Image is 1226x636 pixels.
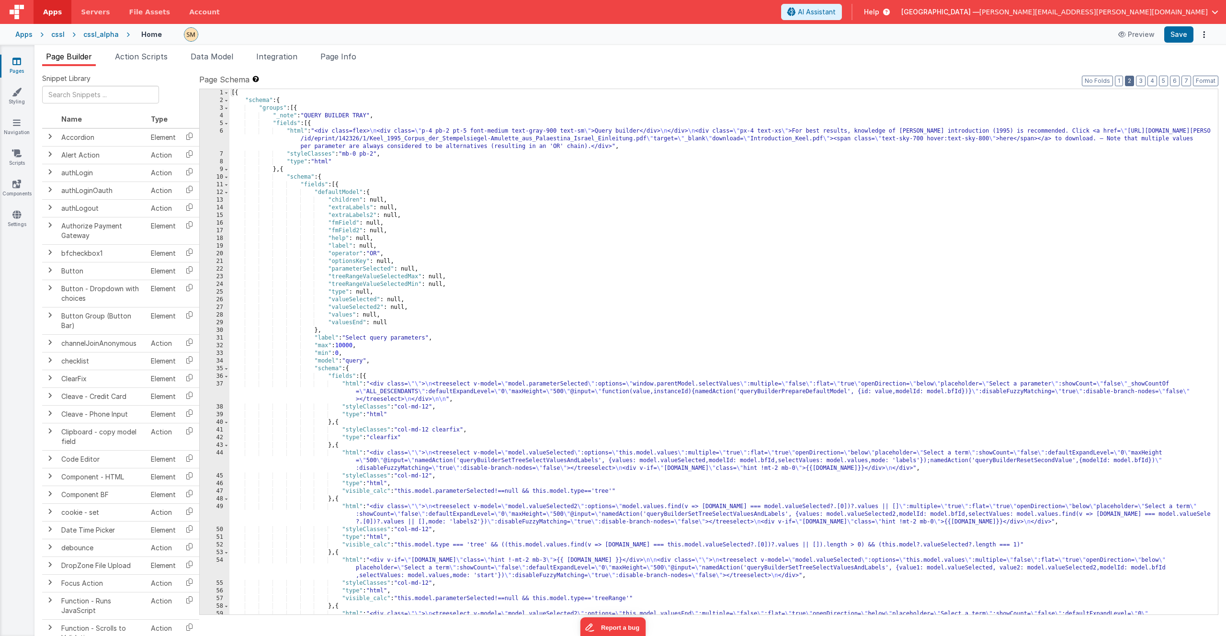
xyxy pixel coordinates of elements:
td: Button [57,262,147,280]
div: 9 [200,166,229,173]
td: Element [147,352,180,370]
td: debounce [57,539,147,556]
button: 3 [1136,76,1146,86]
div: 23 [200,273,229,281]
div: 31 [200,334,229,342]
img: e9616e60dfe10b317d64a5e98ec8e357 [184,28,198,41]
div: 22 [200,265,229,273]
button: 2 [1125,76,1134,86]
button: Format [1193,76,1218,86]
span: Page Builder [46,52,92,61]
div: 41 [200,426,229,434]
div: 44 [200,449,229,472]
div: 34 [200,357,229,365]
td: Component - HTML [57,468,147,486]
td: Element [147,556,180,574]
td: authLoginOauth [57,182,147,199]
td: authLogout [57,199,147,217]
td: Element [147,405,180,423]
div: 53 [200,549,229,556]
button: 5 [1159,76,1168,86]
div: 51 [200,534,229,541]
td: Element [147,307,180,334]
span: Page Schema [199,74,250,85]
td: Authorize Payment Gateway [57,217,147,244]
div: 19 [200,242,229,250]
div: cssl_alpha [83,30,119,39]
td: DropZone File Upload [57,556,147,574]
div: 30 [200,327,229,334]
span: Action Scripts [115,52,168,61]
button: Preview [1112,27,1160,42]
td: cookie - set [57,503,147,521]
td: Element [147,280,180,307]
td: Element [147,521,180,539]
td: Element [147,387,180,405]
td: Action [147,574,180,592]
button: AI Assistant [781,4,842,20]
div: 13 [200,196,229,204]
td: bfcheckbox1 [57,244,147,262]
div: 25 [200,288,229,296]
td: Element [147,370,180,387]
span: Page Info [320,52,356,61]
div: 26 [200,296,229,304]
div: 8 [200,158,229,166]
td: Element [147,128,180,147]
span: File Assets [129,7,170,17]
span: AI Assistant [798,7,836,17]
td: Alert Action [57,146,147,164]
div: 39 [200,411,229,419]
div: 42 [200,434,229,442]
div: 11 [200,181,229,189]
td: Action [147,182,180,199]
div: 55 [200,579,229,587]
div: 35 [200,365,229,373]
span: Name [61,115,82,123]
div: 15 [200,212,229,219]
td: Accordion [57,128,147,147]
div: 32 [200,342,229,350]
span: Snippet Library [42,74,91,83]
div: 24 [200,281,229,288]
div: 3 [200,104,229,112]
td: authLogin [57,164,147,182]
div: 33 [200,350,229,357]
td: Button Group (Button Bar) [57,307,147,334]
div: 1 [200,89,229,97]
td: Element [147,486,180,503]
button: No Folds [1082,76,1113,86]
div: 43 [200,442,229,449]
div: 58 [200,602,229,610]
div: 38 [200,403,229,411]
div: 47 [200,488,229,495]
button: [GEOGRAPHIC_DATA] — [PERSON_NAME][EMAIL_ADDRESS][PERSON_NAME][DOMAIN_NAME] [901,7,1218,17]
td: Element [147,468,180,486]
td: Function - Runs JavaScript [57,592,147,619]
div: 10 [200,173,229,181]
td: Component BF [57,486,147,503]
td: Date Time Picker [57,521,147,539]
span: Help [864,7,879,17]
div: 36 [200,373,229,380]
span: Apps [43,7,62,17]
button: 6 [1170,76,1180,86]
td: Element [147,262,180,280]
input: Search Snippets ... [42,86,159,103]
div: Apps [15,30,33,39]
div: 28 [200,311,229,319]
button: 4 [1147,76,1157,86]
div: 45 [200,472,229,480]
td: Button - Dropdown with choices [57,280,147,307]
td: checklist [57,352,147,370]
span: [PERSON_NAME][EMAIL_ADDRESS][PERSON_NAME][DOMAIN_NAME] [979,7,1208,17]
div: 48 [200,495,229,503]
td: Action [147,164,180,182]
button: Save [1164,26,1193,43]
div: 6 [200,127,229,150]
div: 27 [200,304,229,311]
div: 5 [200,120,229,127]
span: Type [151,115,168,123]
td: Action [147,199,180,217]
div: 49 [200,503,229,526]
